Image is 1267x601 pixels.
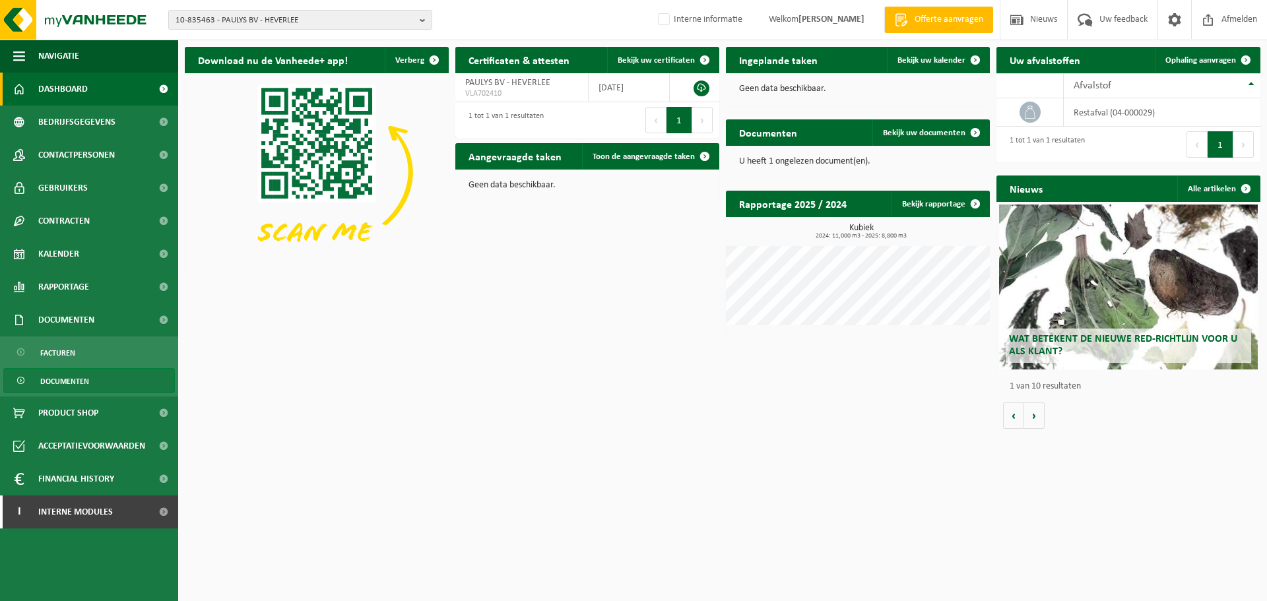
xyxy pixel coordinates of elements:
[3,340,175,365] a: Facturen
[883,129,965,137] span: Bekijk uw documenten
[168,10,432,30] button: 10-835463 - PAULYS BV - HEVERLEE
[884,7,993,33] a: Offerte aanvragen
[462,106,544,135] div: 1 tot 1 van 1 resultaten
[1003,130,1085,159] div: 1 tot 1 van 1 resultaten
[38,303,94,336] span: Documenten
[469,181,706,190] p: Geen data beschikbaar.
[13,495,25,528] span: I
[38,270,89,303] span: Rapportage
[1003,402,1024,429] button: Vorige
[692,107,713,133] button: Next
[38,429,145,462] span: Acceptatievoorwaarden
[38,139,115,172] span: Contactpersonen
[1208,131,1233,158] button: 1
[897,56,965,65] span: Bekijk uw kalender
[887,47,989,73] a: Bekijk uw kalender
[655,10,742,30] label: Interne informatie
[593,152,695,161] span: Toon de aangevraagde taken
[38,106,115,139] span: Bedrijfsgegevens
[1165,56,1236,65] span: Ophaling aanvragen
[1009,334,1237,357] span: Wat betekent de nieuwe RED-richtlijn voor u als klant?
[645,107,666,133] button: Previous
[666,107,692,133] button: 1
[1010,382,1254,391] p: 1 van 10 resultaten
[1233,131,1254,158] button: Next
[739,84,977,94] p: Geen data beschikbaar.
[38,462,114,495] span: Financial History
[3,368,175,393] a: Documenten
[38,73,88,106] span: Dashboard
[732,233,990,239] span: 2024: 11,000 m3 - 2025: 8,800 m3
[395,56,424,65] span: Verberg
[996,175,1056,201] h2: Nieuws
[1186,131,1208,158] button: Previous
[1064,98,1260,127] td: restafval (04-000029)
[176,11,414,30] span: 10-835463 - PAULYS BV - HEVERLEE
[385,47,447,73] button: Verberg
[798,15,864,24] strong: [PERSON_NAME]
[38,40,79,73] span: Navigatie
[465,88,578,99] span: VLA702410
[40,369,89,394] span: Documenten
[455,47,583,73] h2: Certificaten & attesten
[38,172,88,205] span: Gebruikers
[1177,175,1259,202] a: Alle artikelen
[892,191,989,217] a: Bekijk rapportage
[1024,402,1045,429] button: Volgende
[38,396,98,429] span: Product Shop
[38,205,90,237] span: Contracten
[996,47,1093,73] h2: Uw afvalstoffen
[732,224,990,239] h3: Kubiek
[185,73,449,271] img: Download de VHEPlus App
[872,119,989,146] a: Bekijk uw documenten
[726,119,810,145] h2: Documenten
[739,157,977,166] p: U heeft 1 ongelezen document(en).
[726,191,860,216] h2: Rapportage 2025 / 2024
[589,73,670,102] td: [DATE]
[1074,80,1111,91] span: Afvalstof
[607,47,718,73] a: Bekijk uw certificaten
[1155,47,1259,73] a: Ophaling aanvragen
[582,143,718,170] a: Toon de aangevraagde taken
[999,205,1258,369] a: Wat betekent de nieuwe RED-richtlijn voor u als klant?
[455,143,575,169] h2: Aangevraagde taken
[38,237,79,270] span: Kalender
[185,47,361,73] h2: Download nu de Vanheede+ app!
[911,13,987,26] span: Offerte aanvragen
[38,495,113,528] span: Interne modules
[40,340,75,365] span: Facturen
[465,78,550,88] span: PAULYS BV - HEVERLEE
[726,47,831,73] h2: Ingeplande taken
[618,56,695,65] span: Bekijk uw certificaten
